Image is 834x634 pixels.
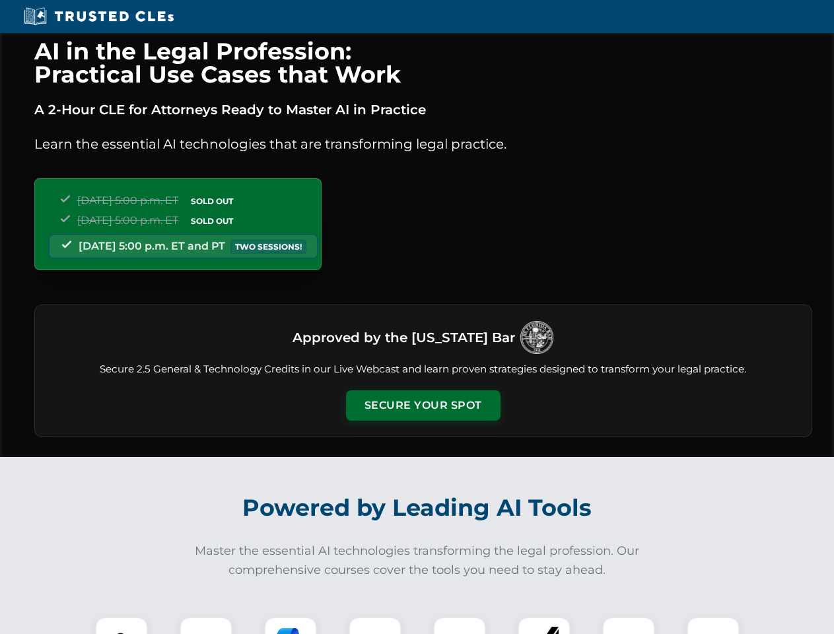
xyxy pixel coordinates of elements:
p: Learn the essential AI technologies that are transforming legal practice. [34,133,812,155]
p: Secure 2.5 General & Technology Credits in our Live Webcast and learn proven strategies designed ... [51,362,796,377]
p: A 2-Hour CLE for Attorneys Ready to Master AI in Practice [34,99,812,120]
h1: AI in the Legal Profession: Practical Use Cases that Work [34,40,812,86]
span: [DATE] 5:00 p.m. ET [77,214,178,227]
p: Master the essential AI technologies transforming the legal profession. Our comprehensive courses... [186,542,648,580]
h3: Approved by the [US_STATE] Bar [293,326,515,349]
h2: Powered by Leading AI Tools [52,485,783,531]
img: Trusted CLEs [20,7,178,26]
span: SOLD OUT [186,214,238,228]
span: [DATE] 5:00 p.m. ET [77,194,178,207]
img: Logo [520,321,553,354]
button: Secure Your Spot [346,390,501,421]
span: SOLD OUT [186,194,238,208]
